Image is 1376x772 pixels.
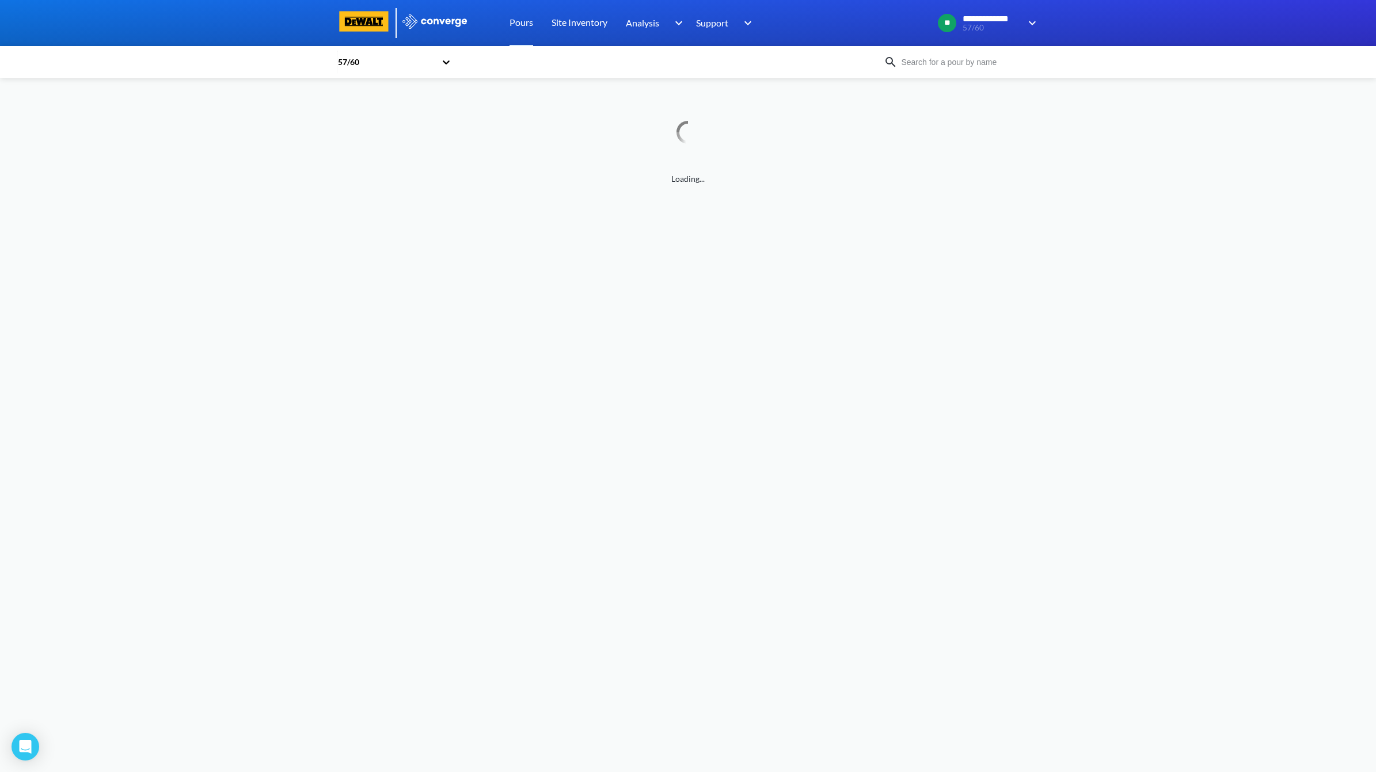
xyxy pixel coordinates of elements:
img: downArrow.svg [1021,16,1039,30]
div: Open Intercom Messenger [12,733,39,760]
img: logo-dewalt.svg [337,11,391,32]
img: icon-search.svg [884,55,898,69]
div: 57/60 [337,56,436,68]
input: Search for a pour by name [898,56,1037,68]
img: logo_ewhite.svg [401,14,468,29]
span: Support [696,16,728,30]
span: Analysis [626,16,659,30]
img: downArrow.svg [736,16,755,30]
span: Loading... [337,173,1039,185]
img: downArrow.svg [667,16,686,30]
span: 57/60 [963,24,1021,32]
